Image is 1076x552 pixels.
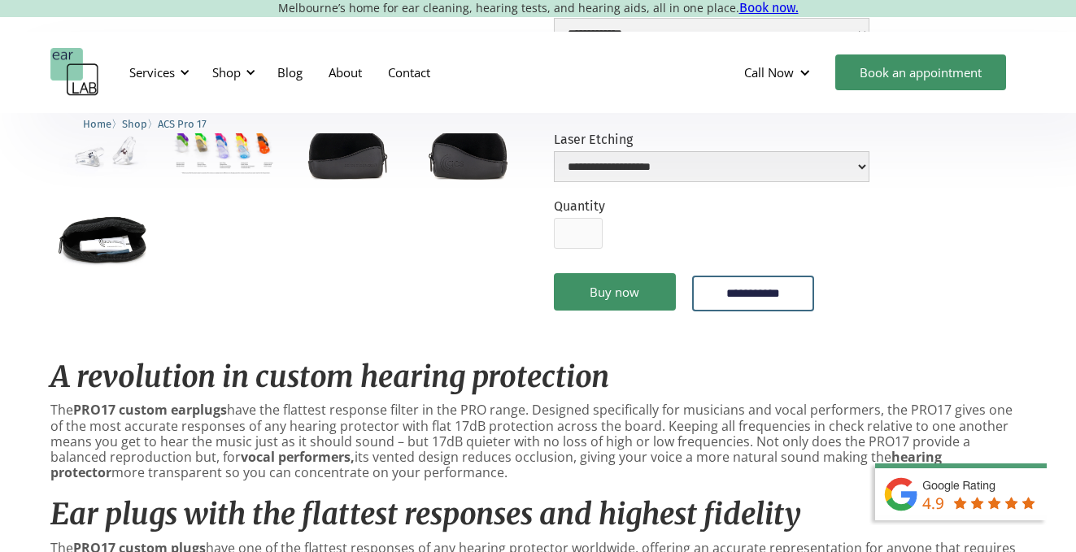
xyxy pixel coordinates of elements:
a: open lightbox [50,30,159,102]
a: open lightbox [414,30,522,102]
a: open lightbox [50,115,159,187]
div: Call Now [744,64,794,80]
li: 〉 [83,115,122,133]
a: ACS Pro 17 [158,115,207,131]
div: Shop [203,48,260,97]
strong: vocal performers, [241,448,355,466]
div: Services [129,64,175,80]
em: Ear plugs with the flattest responses and highest fidelity [50,496,801,532]
a: Contact [375,49,443,96]
a: Home [83,115,111,131]
a: open lightbox [172,115,280,176]
a: Shop [122,115,147,131]
p: The have the flattest response filter in the PRO range. Designed specifically for musicians and v... [50,402,1026,480]
a: open lightbox [414,115,522,187]
em: A revolution in custom hearing protection [50,359,609,395]
a: home [50,48,99,97]
a: Book an appointment [835,54,1006,90]
li: 〉 [122,115,158,133]
a: open lightbox [50,200,159,272]
span: Shop [122,118,147,130]
a: About [316,49,375,96]
div: Shop [212,64,241,80]
strong: hearing protector [50,448,942,481]
span: ACS Pro 17 [158,118,207,130]
label: Quantity [554,198,605,214]
div: Services [120,48,194,97]
a: Blog [264,49,316,96]
span: Home [83,118,111,130]
strong: PRO17 custom earplugs [73,401,227,419]
div: Call Now [731,48,827,97]
a: Buy now [554,273,676,311]
a: open lightbox [293,115,401,187]
a: open lightbox [293,30,401,102]
a: open lightbox [172,30,280,102]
